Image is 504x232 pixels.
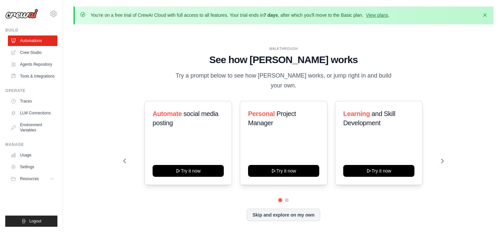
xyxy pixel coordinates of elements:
[29,219,41,224] span: Logout
[248,110,296,127] span: Project Manager
[123,54,444,66] h1: See how [PERSON_NAME] works
[5,9,38,19] img: Logo
[123,46,444,51] div: WALKTHROUGH
[20,176,39,181] span: Resources
[8,59,57,70] a: Agents Repository
[153,110,182,117] span: Automate
[5,28,57,33] div: Build
[343,110,395,127] span: and Skill Development
[248,165,319,177] button: Try it now
[263,12,278,18] strong: 7 days
[8,174,57,184] button: Resources
[91,12,389,18] p: You're on a free trial of CrewAI Cloud with full access to all features. Your trial ends in , aft...
[8,35,57,46] a: Automations
[248,110,275,117] span: Personal
[8,108,57,118] a: LLM Connections
[247,209,320,221] button: Skip and explore on my own
[8,150,57,160] a: Usage
[343,110,370,117] span: Learning
[471,200,504,232] iframe: Chat Widget
[8,162,57,172] a: Settings
[5,88,57,93] div: Operate
[8,71,57,81] a: Tools & Integrations
[5,216,57,227] button: Logout
[343,165,414,177] button: Try it now
[5,142,57,147] div: Manage
[153,110,219,127] span: social media posting
[153,165,224,177] button: Try it now
[173,71,394,90] p: Try a prompt below to see how [PERSON_NAME] works, or jump right in and build your own.
[8,120,57,135] a: Environment Variables
[8,47,57,58] a: Crew Studio
[8,96,57,106] a: Traces
[366,12,388,18] a: View plans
